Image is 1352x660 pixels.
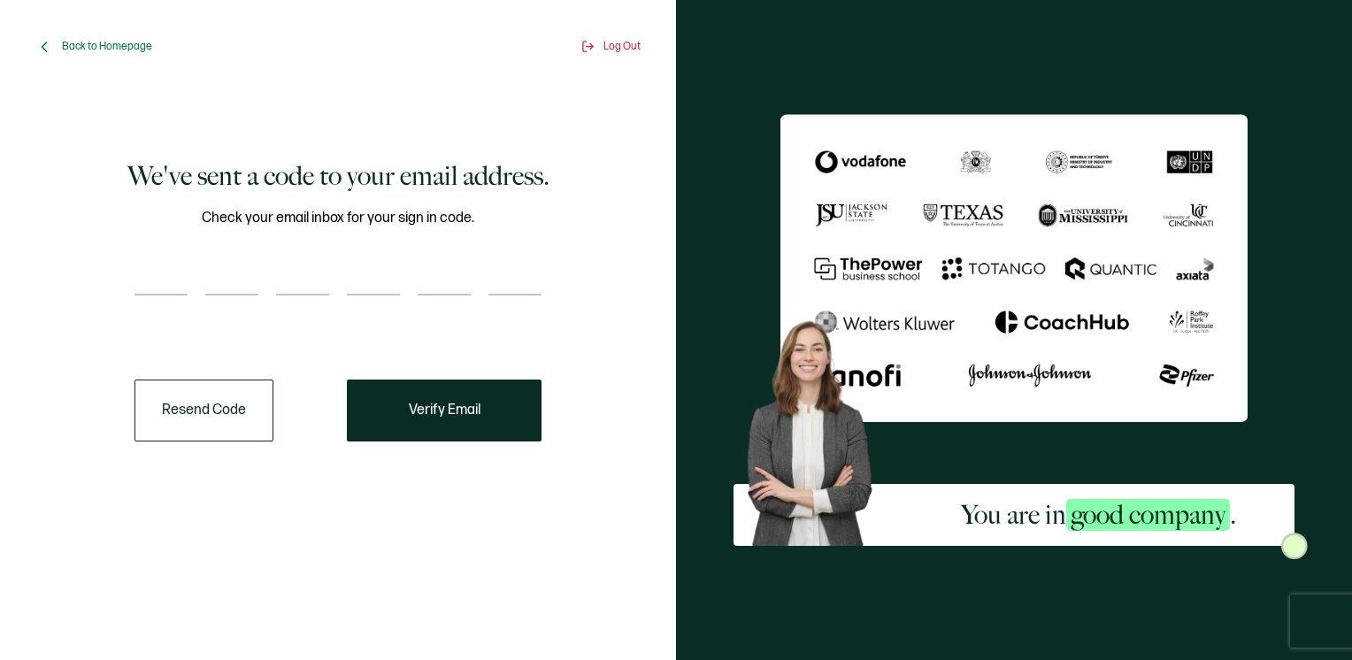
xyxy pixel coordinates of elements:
[603,40,641,53] span: Log Out
[127,158,549,194] h1: We've sent a code to your email address.
[734,310,902,546] img: Sertifier Signup - You are in <span class="strong-h">good company</span>. Hero
[347,380,542,441] button: Verify Email
[202,207,474,229] span: Check your email inbox for your sign in code.
[1066,499,1230,531] span: good company
[409,403,480,418] span: Verify Email
[62,40,152,53] span: Back to Homepage
[780,114,1248,422] img: Sertifier We've sent a code to your email address.
[1281,533,1308,559] img: Sertifier Signup
[134,380,273,441] button: Resend Code
[961,497,1236,533] h2: You are in .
